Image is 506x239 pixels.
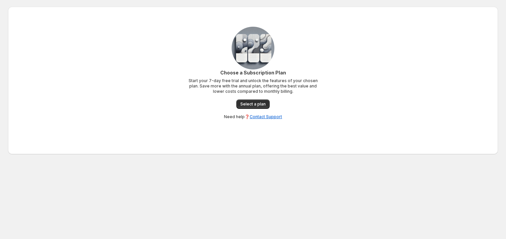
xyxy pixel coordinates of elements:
span: Select a plan [240,101,266,107]
a: Select a plan [236,99,270,109]
p: Choose a Subscription Plan [186,69,320,76]
a: Contact Support [250,114,282,119]
p: Start your 7-day free trial and unlock the features of your chosen plan. Save more with the annua... [186,78,320,94]
p: Need help❓ [224,114,282,120]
